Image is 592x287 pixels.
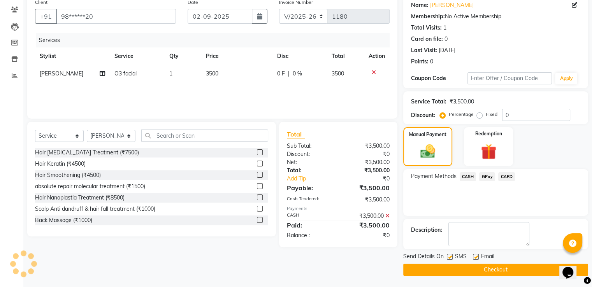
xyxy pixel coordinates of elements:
[277,70,285,78] span: 0 F
[476,142,501,161] img: _gift.svg
[348,175,395,183] div: ₹0
[287,130,305,138] span: Total
[327,47,364,65] th: Total
[281,150,338,158] div: Discount:
[281,183,338,192] div: Payable:
[411,12,445,21] div: Membership:
[114,70,137,77] span: O3 facial
[110,47,165,65] th: Service
[35,9,57,24] button: +91
[444,35,448,43] div: 0
[169,70,172,77] span: 1
[272,47,327,65] th: Disc
[338,183,395,192] div: ₹3,500.00
[35,182,145,191] div: absolute repair molecular treatment (₹1500)
[486,111,497,118] label: Fixed
[281,212,338,220] div: CASH
[409,131,446,138] label: Manual Payment
[35,47,110,65] th: Stylist
[281,220,338,230] div: Paid:
[338,158,395,166] div: ₹3,500.00
[443,24,446,32] div: 1
[555,73,577,84] button: Apply
[165,47,201,65] th: Qty
[281,231,338,240] div: Balance :
[35,216,92,224] div: Back Massage (₹1000)
[35,171,101,179] div: Hair Smoothening (₹4500)
[411,46,437,54] div: Last Visit:
[411,35,443,43] div: Card on file:
[338,220,395,230] div: ₹3,500.00
[411,172,457,180] span: Payment Methods
[411,1,429,9] div: Name:
[281,196,338,204] div: Cash Tendered:
[338,212,395,220] div: ₹3,500.00
[498,172,515,181] span: CARD
[293,70,302,78] span: 0 %
[141,129,268,142] input: Search or Scan
[36,33,395,47] div: Services
[35,205,155,213] div: Scalp Anti dandruff & hair fall treatment (₹1000)
[288,70,290,78] span: |
[467,72,552,84] input: Enter Offer / Coupon Code
[411,12,580,21] div: No Active Membership
[35,194,125,202] div: Hair Nanoplastia Treatment (₹8500)
[201,47,272,65] th: Price
[411,74,467,82] div: Coupon Code
[281,166,338,175] div: Total:
[338,166,395,175] div: ₹3,500.00
[430,58,433,66] div: 0
[411,226,442,234] div: Description:
[281,175,348,183] a: Add Tip
[460,172,476,181] span: CASH
[481,252,494,262] span: Email
[559,256,584,279] iframe: chat widget
[403,264,588,276] button: Checkout
[338,196,395,204] div: ₹3,500.00
[206,70,218,77] span: 3500
[479,172,495,181] span: GPay
[281,142,338,150] div: Sub Total:
[40,70,83,77] span: [PERSON_NAME]
[411,111,435,119] div: Discount:
[439,46,455,54] div: [DATE]
[411,98,446,106] div: Service Total:
[338,150,395,158] div: ₹0
[450,98,474,106] div: ₹3,500.00
[287,205,390,212] div: Payments
[403,252,444,262] span: Send Details On
[475,130,502,137] label: Redemption
[411,58,429,66] div: Points:
[332,70,344,77] span: 3500
[449,111,474,118] label: Percentage
[281,158,338,166] div: Net:
[35,160,86,168] div: Hair Keratin (₹4500)
[430,1,474,9] a: [PERSON_NAME]
[338,231,395,240] div: ₹0
[364,47,390,65] th: Action
[35,149,139,157] div: Hair [MEDICAL_DATA] Treatment (₹7500)
[411,24,442,32] div: Total Visits:
[338,142,395,150] div: ₹3,500.00
[455,252,467,262] span: SMS
[416,143,440,160] img: _cash.svg
[56,9,176,24] input: Search by Name/Mobile/Email/Code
